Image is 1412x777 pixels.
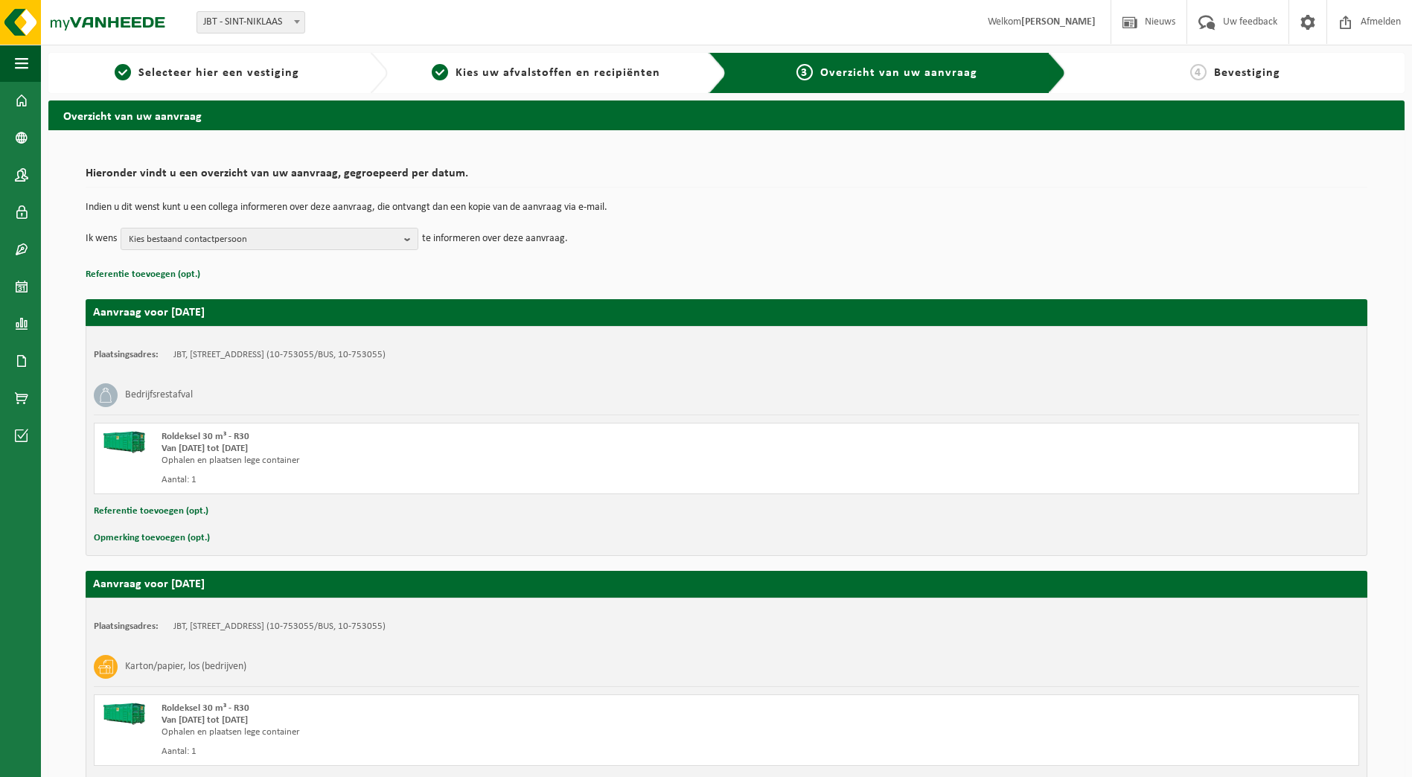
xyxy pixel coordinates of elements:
[796,64,813,80] span: 3
[197,12,304,33] span: JBT - SINT-NIKLAAS
[422,228,568,250] p: te informeren over deze aanvraag.
[102,431,147,453] img: HK-XR-30-GN-00.png
[102,703,147,725] img: HK-XR-30-GN-00.png
[162,444,248,453] strong: Van [DATE] tot [DATE]
[121,228,418,250] button: Kies bestaand contactpersoon
[162,703,249,713] span: Roldeksel 30 m³ - R30
[162,726,786,738] div: Ophalen en plaatsen lege container
[162,455,786,467] div: Ophalen en plaatsen lege container
[48,100,1405,129] h2: Overzicht van uw aanvraag
[86,265,200,284] button: Referentie toevoegen (opt.)
[162,474,786,486] div: Aantal: 1
[93,578,205,590] strong: Aanvraag voor [DATE]
[432,64,448,80] span: 2
[173,621,386,633] td: JBT, [STREET_ADDRESS] (10-753055/BUS, 10-753055)
[820,67,977,79] span: Overzicht van uw aanvraag
[162,432,249,441] span: Roldeksel 30 m³ - R30
[129,228,398,251] span: Kies bestaand contactpersoon
[125,655,246,679] h3: Karton/papier, los (bedrijven)
[162,746,786,758] div: Aantal: 1
[94,528,210,548] button: Opmerking toevoegen (opt.)
[86,167,1367,188] h2: Hieronder vindt u een overzicht van uw aanvraag, gegroepeerd per datum.
[138,67,299,79] span: Selecteer hier een vestiging
[86,202,1367,213] p: Indien u dit wenst kunt u een collega informeren over deze aanvraag, die ontvangt dan een kopie v...
[1190,64,1207,80] span: 4
[173,349,386,361] td: JBT, [STREET_ADDRESS] (10-753055/BUS, 10-753055)
[1021,16,1096,28] strong: [PERSON_NAME]
[115,64,131,80] span: 1
[125,383,193,407] h3: Bedrijfsrestafval
[94,350,159,359] strong: Plaatsingsadres:
[197,11,305,33] span: JBT - SINT-NIKLAAS
[162,715,248,725] strong: Van [DATE] tot [DATE]
[1214,67,1280,79] span: Bevestiging
[456,67,660,79] span: Kies uw afvalstoffen en recipiënten
[94,621,159,631] strong: Plaatsingsadres:
[94,502,208,521] button: Referentie toevoegen (opt.)
[395,64,697,82] a: 2Kies uw afvalstoffen en recipiënten
[56,64,358,82] a: 1Selecteer hier een vestiging
[86,228,117,250] p: Ik wens
[93,307,205,319] strong: Aanvraag voor [DATE]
